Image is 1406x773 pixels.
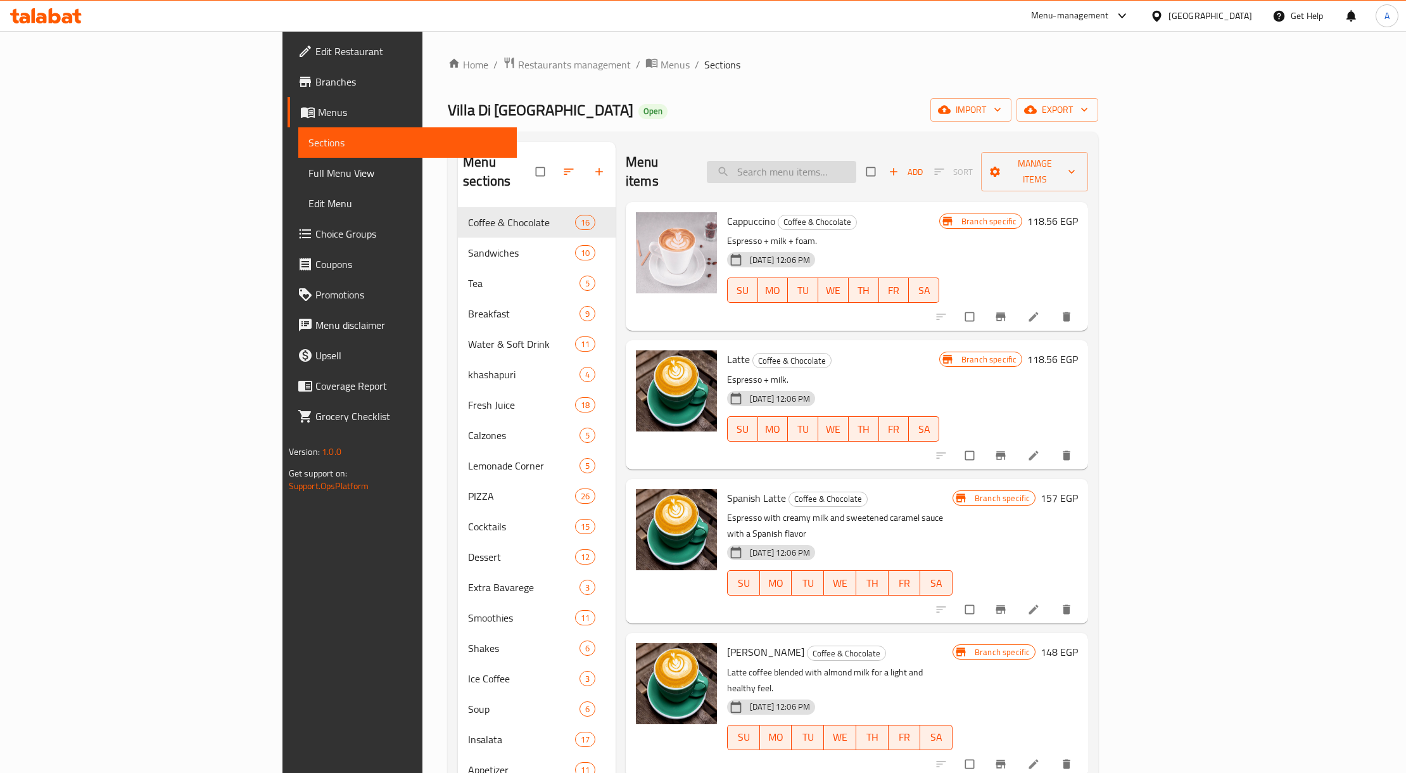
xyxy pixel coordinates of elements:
[727,416,758,442] button: SU
[468,458,579,473] span: Lemonade Corner
[879,416,909,442] button: FR
[579,671,595,686] div: items
[315,257,507,272] span: Coupons
[576,521,595,533] span: 15
[579,701,595,717] div: items
[458,207,616,238] div: Coffee & Chocolate16
[925,574,947,592] span: SA
[468,519,574,534] div: Cocktails
[797,728,819,746] span: TU
[695,57,699,72] li: /
[289,478,369,494] a: Support.OpsPlatform
[885,162,926,182] span: Add item
[298,188,517,219] a: Edit Menu
[315,44,507,59] span: Edit Restaurant
[315,74,507,89] span: Branches
[1031,8,1109,23] div: Menu-management
[788,492,868,507] div: Coffee & Chocolate
[914,281,934,300] span: SA
[288,36,517,67] a: Edit Restaurant
[458,268,616,298] div: Tea5
[288,67,517,97] a: Branches
[468,610,574,625] span: Smoothies
[856,570,889,596] button: TH
[818,278,849,303] button: WE
[758,278,788,303] button: MO
[909,278,939,303] button: SA
[727,665,953,696] p: Latte coffee blended with almond milk for a light and healthy feel.
[579,367,595,382] div: items
[823,420,844,438] span: WE
[727,233,939,249] p: Espresso + milk + foam.
[1016,98,1098,122] button: export
[518,57,631,72] span: Restaurants management
[733,728,755,746] span: SU
[733,420,753,438] span: SU
[970,492,1035,504] span: Branch specific
[580,460,595,472] span: 5
[288,340,517,371] a: Upsell
[626,153,692,191] h2: Menu items
[824,570,856,596] button: WE
[1027,212,1078,230] h6: 118.56 EGP
[889,165,923,179] span: Add
[1027,449,1042,462] a: Edit menu item
[778,215,856,229] span: Coffee & Chocolate
[760,725,792,750] button: MO
[458,694,616,724] div: Soup6
[788,278,818,303] button: TU
[579,580,595,595] div: items
[458,390,616,420] div: Fresh Juice18
[576,734,595,746] span: 17
[981,152,1088,191] button: Manage items
[636,57,640,72] li: /
[1041,489,1078,507] h6: 157 EGP
[448,56,1098,73] nav: breadcrumb
[576,338,595,350] span: 11
[859,160,885,184] span: Select section
[575,336,595,352] div: items
[503,56,631,73] a: Restaurants management
[987,442,1017,470] button: Branch-specific-item
[1027,102,1088,118] span: export
[958,444,984,468] span: Select to update
[579,458,595,473] div: items
[1027,603,1042,616] a: Edit menu item
[661,57,690,72] span: Menus
[468,580,579,595] div: Extra Bavarege
[585,158,616,186] button: Add section
[889,725,921,750] button: FR
[752,353,832,368] div: Coffee & Chocolate
[861,574,883,592] span: TH
[958,597,984,622] span: Select to update
[914,420,934,438] span: SA
[849,416,879,442] button: TH
[576,217,595,229] span: 16
[288,219,517,249] a: Choice Groups
[707,161,856,183] input: search
[580,369,595,381] span: 4
[468,428,579,443] div: Calzones
[468,397,574,412] div: Fresh Juice
[885,162,926,182] button: Add
[856,725,889,750] button: TH
[879,278,909,303] button: FR
[468,549,574,565] div: Dessert
[288,371,517,401] a: Coverage Report
[575,489,595,504] div: items
[458,298,616,329] div: Breakfast9
[991,156,1078,188] span: Manage items
[468,306,579,321] div: Breakfast
[987,596,1017,623] button: Branch-specific-item
[579,306,595,321] div: items
[468,245,574,260] div: Sandwiches
[884,420,904,438] span: FR
[580,642,595,655] span: 6
[555,158,585,186] span: Sort sections
[468,641,579,656] span: Shakes
[458,542,616,572] div: Dessert12
[315,317,507,333] span: Menu disclaimer
[638,104,668,119] div: Open
[468,336,574,352] div: Water & Soft Drink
